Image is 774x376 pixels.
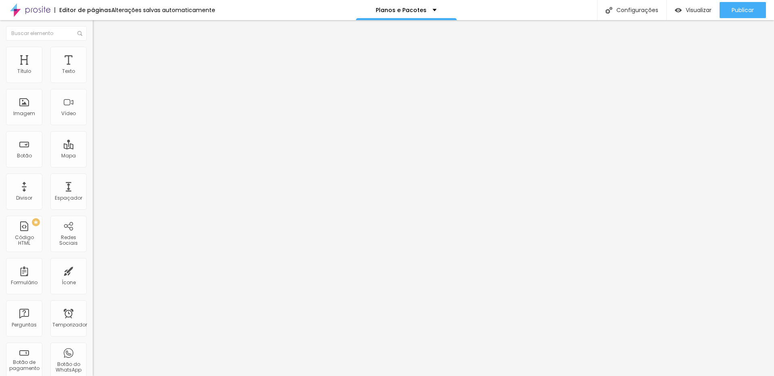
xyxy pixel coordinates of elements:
font: Editor de páginas [59,6,111,14]
img: Ícone [605,7,612,14]
font: Imagem [13,110,35,117]
font: Texto [62,68,75,74]
img: view-1.svg [675,7,682,14]
font: Visualizar [686,6,712,14]
div: Alterações salvas automaticamente [111,7,215,13]
font: Título [17,68,31,74]
font: Ícone [62,279,76,286]
iframe: Editor [93,20,774,376]
font: Botão [17,152,32,159]
font: Código HTML [15,234,34,246]
font: Divisor [16,194,32,201]
font: Redes Sociais [59,234,78,246]
font: Formulário [11,279,37,286]
font: Planos e Pacotes [376,6,427,14]
font: Espaçador [55,194,82,201]
font: Vídeo [61,110,76,117]
font: Botão de pagamento [9,359,40,371]
font: Botão do WhatsApp [56,361,81,373]
img: Ícone [77,31,82,36]
font: Mapa [61,152,76,159]
button: Visualizar [667,2,720,18]
font: Configurações [616,6,658,14]
font: Temporizador [52,321,87,328]
button: Publicar [720,2,766,18]
input: Buscar elemento [6,26,87,41]
font: Perguntas [12,321,37,328]
font: Publicar [732,6,754,14]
